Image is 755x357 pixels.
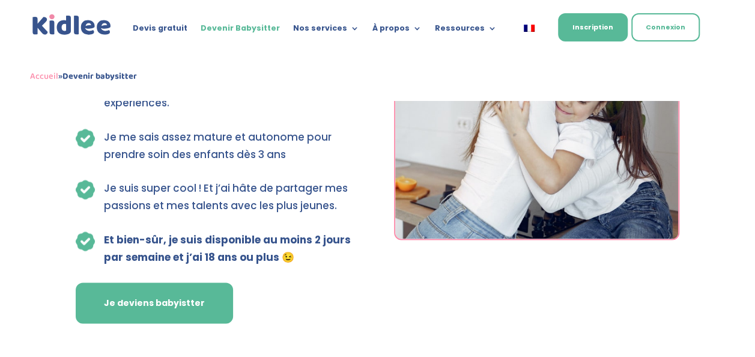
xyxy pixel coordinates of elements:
a: Nos services [293,24,359,37]
p: Je me sais assez mature et autonome pour prendre soin des enfants dès 3 ans [104,129,361,163]
img: Français [524,25,535,32]
a: Connexion [631,13,700,41]
span: » [30,69,137,84]
a: Devis gratuit [133,24,187,37]
strong: Et bien-sûr, je suis disponible au moins 2 jours par semaine et j’ai 18 ans ou plus 😉 [104,233,351,264]
strong: Devenir babysitter [62,69,137,84]
a: À propos [372,24,422,37]
a: Ressources [435,24,497,37]
img: logo_kidlee_bleu [30,12,114,38]
a: Inscription [558,13,628,41]
a: Je deviens babyistter [76,282,233,323]
p: Je suis super cool ! Et j’ai hâte de partager mes passions et mes talents avec les plus jeunes. [104,180,361,215]
a: Devenir Babysitter [201,24,280,37]
a: Kidlee Logo [30,12,114,38]
a: Accueil [30,69,58,84]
